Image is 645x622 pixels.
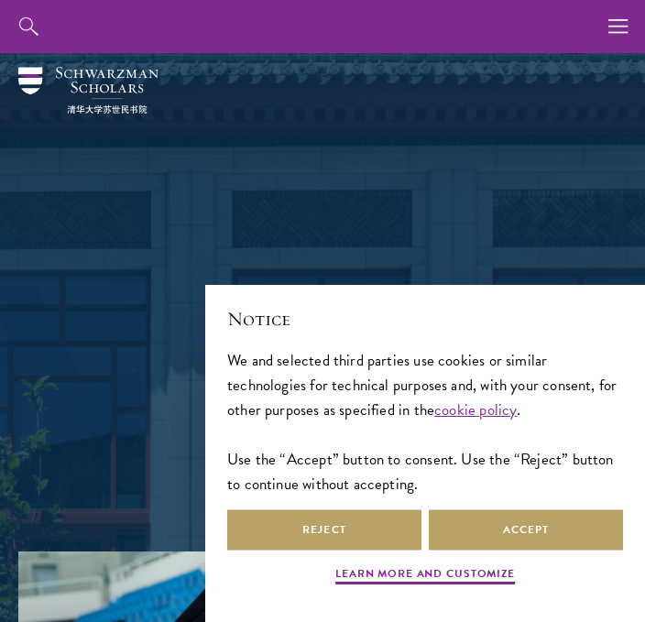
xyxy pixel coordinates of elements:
a: cookie policy [434,398,517,421]
img: Schwarzman Scholars [18,67,159,114]
h2: Notice [227,307,623,333]
button: Accept [429,509,623,551]
button: Learn more and customize [335,565,515,587]
div: We and selected third parties use cookies or similar technologies for technical purposes and, wit... [227,348,623,497]
button: Reject [227,509,421,551]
